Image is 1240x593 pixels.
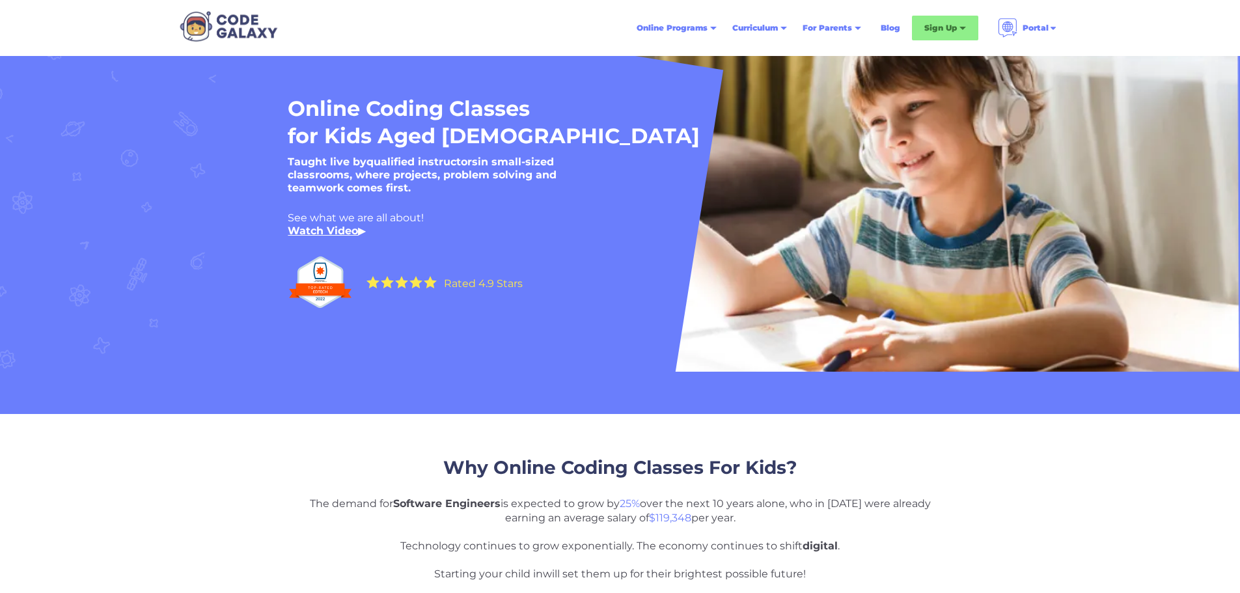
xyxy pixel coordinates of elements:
div: See what we are all about! ‍ ▶ [288,212,913,238]
span: $119,348 [649,512,691,524]
h5: Taught live by in small-sized classrooms, where projects, problem solving and teamwork comes first. [288,156,613,195]
div: For Parents [795,16,869,40]
div: Curriculum [732,21,778,34]
img: Yellow Star - the Code Galaxy [395,276,408,288]
div: Sign Up [924,21,957,34]
img: Yellow Star - the Code Galaxy [424,276,437,288]
p: The demand for is expected to grow by over the next 10 years alone, who in [DATE] were already ea... [301,497,939,581]
h1: Online Coding Classes for Kids Aged [DEMOGRAPHIC_DATA] [288,95,850,149]
a: Watch Video [288,225,358,237]
img: Yellow Star - the Code Galaxy [381,276,394,288]
img: Yellow Star - the Code Galaxy [409,276,422,288]
strong: qualified instructors [366,156,478,168]
div: Sign Up [912,16,978,40]
div: Portal [990,13,1066,43]
img: Top Rated edtech company [288,251,353,314]
img: Yellow Star - the Code Galaxy [366,276,379,288]
div: Online Programs [629,16,724,40]
strong: Software Engineers [393,497,501,510]
div: For Parents [803,21,852,34]
span: Why Online Coding Classes For Kids? [443,456,797,478]
strong: digital [803,540,838,552]
span: 25% [620,497,640,510]
div: Portal [1023,21,1049,34]
div: Rated 4.9 Stars [444,279,523,289]
div: Online Programs [637,21,708,34]
a: Blog [873,16,908,40]
div: Curriculum [724,16,795,40]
